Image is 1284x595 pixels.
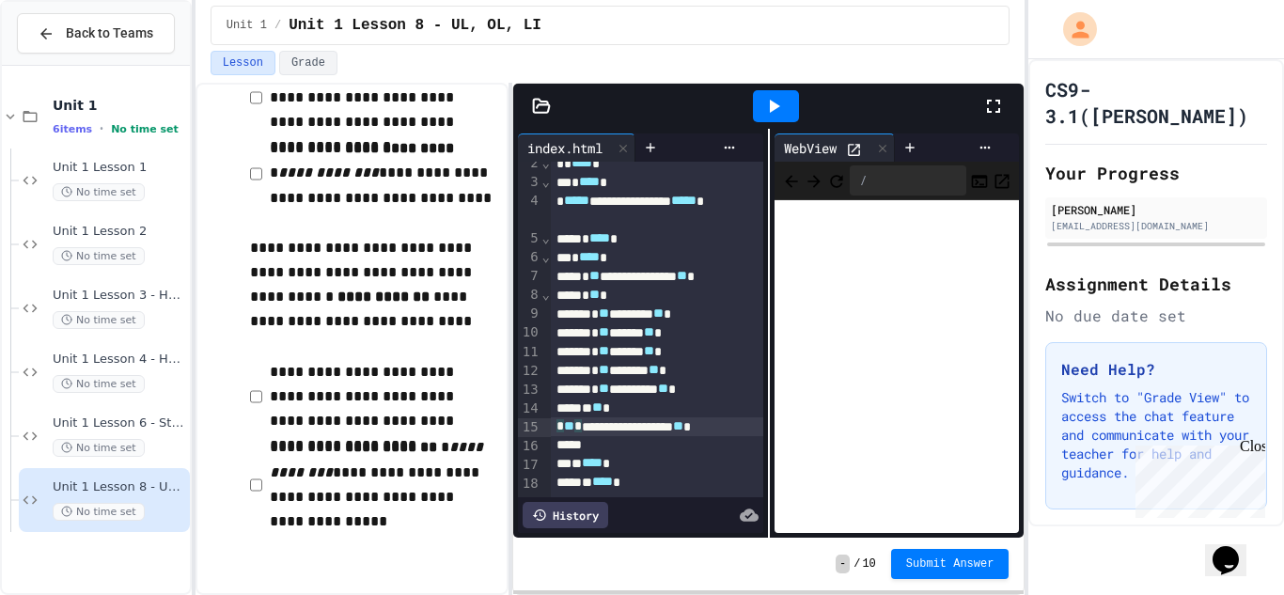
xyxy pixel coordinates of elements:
p: Switch to "Grade View" to access the chat feature and communicate with your teacher for help and ... [1061,388,1251,482]
button: Back to Teams [17,13,175,54]
h2: Your Progress [1045,160,1267,186]
span: 6 items [53,123,92,135]
iframe: chat widget [1128,438,1265,518]
span: Unit 1 Lesson 3 - Heading and paragraph tags [53,288,186,304]
button: Console [970,169,989,192]
span: / [274,18,281,33]
span: Fold line [541,249,551,264]
span: / [853,556,860,572]
span: No time set [53,311,145,329]
span: No time set [53,183,145,201]
button: Submit Answer [891,549,1010,579]
span: Fold line [541,155,551,170]
span: 10 [862,556,875,572]
div: [PERSON_NAME] [1051,201,1261,218]
span: Submit Answer [906,556,994,572]
div: 12 [518,362,541,381]
div: 17 [518,456,541,475]
div: 5 [518,229,541,248]
div: [EMAIL_ADDRESS][DOMAIN_NAME] [1051,219,1261,233]
span: Unit 1 Lesson 2 [53,224,186,240]
span: Fold line [541,230,551,245]
span: Fold line [541,287,551,302]
span: Unit 1 Lesson 6 - Stations 1 [53,415,186,431]
button: Grade [279,51,337,75]
div: My Account [1043,8,1102,51]
button: Refresh [827,169,846,192]
span: No time set [53,375,145,393]
span: - [836,555,850,573]
div: 4 [518,192,541,229]
div: 3 [518,173,541,192]
span: Unit 1 Lesson 8 - UL, OL, LI [53,479,186,495]
div: 13 [518,381,541,399]
div: 18 [518,475,541,493]
iframe: Web Preview [775,200,1020,534]
span: No time set [53,247,145,265]
h1: CS9-3.1([PERSON_NAME]) [1045,76,1267,129]
span: Unit 1 Lesson 1 [53,160,186,176]
button: Lesson [211,51,275,75]
div: History [523,502,608,528]
div: 14 [518,399,541,418]
span: Back to Teams [66,23,153,43]
div: 8 [518,286,541,305]
button: Open in new tab [993,169,1011,192]
div: 15 [518,418,541,437]
div: index.html [518,138,612,158]
h3: Need Help? [1061,358,1251,381]
h2: Assignment Details [1045,271,1267,297]
div: Chat with us now!Close [8,8,130,119]
span: No time set [111,123,179,135]
div: 6 [518,248,541,267]
span: Unit 1 Lesson 4 - Headlines Lab [53,352,186,368]
div: 11 [518,343,541,362]
span: Back [782,168,801,192]
div: 9 [518,305,541,323]
iframe: chat widget [1205,520,1265,576]
span: Unit 1 [227,18,267,33]
span: Fold line [541,174,551,189]
span: No time set [53,503,145,521]
div: WebView [775,133,895,162]
span: • [100,121,103,136]
div: WebView [775,138,846,158]
div: 7 [518,267,541,286]
div: / [850,165,967,196]
div: 2 [518,154,541,173]
span: Unit 1 [53,97,186,114]
div: No due date set [1045,305,1267,327]
span: Unit 1 Lesson 8 - UL, OL, LI [289,14,541,37]
span: Forward [805,168,823,192]
span: No time set [53,439,145,457]
div: 10 [518,323,541,342]
div: index.html [518,133,635,162]
div: 16 [518,437,541,456]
